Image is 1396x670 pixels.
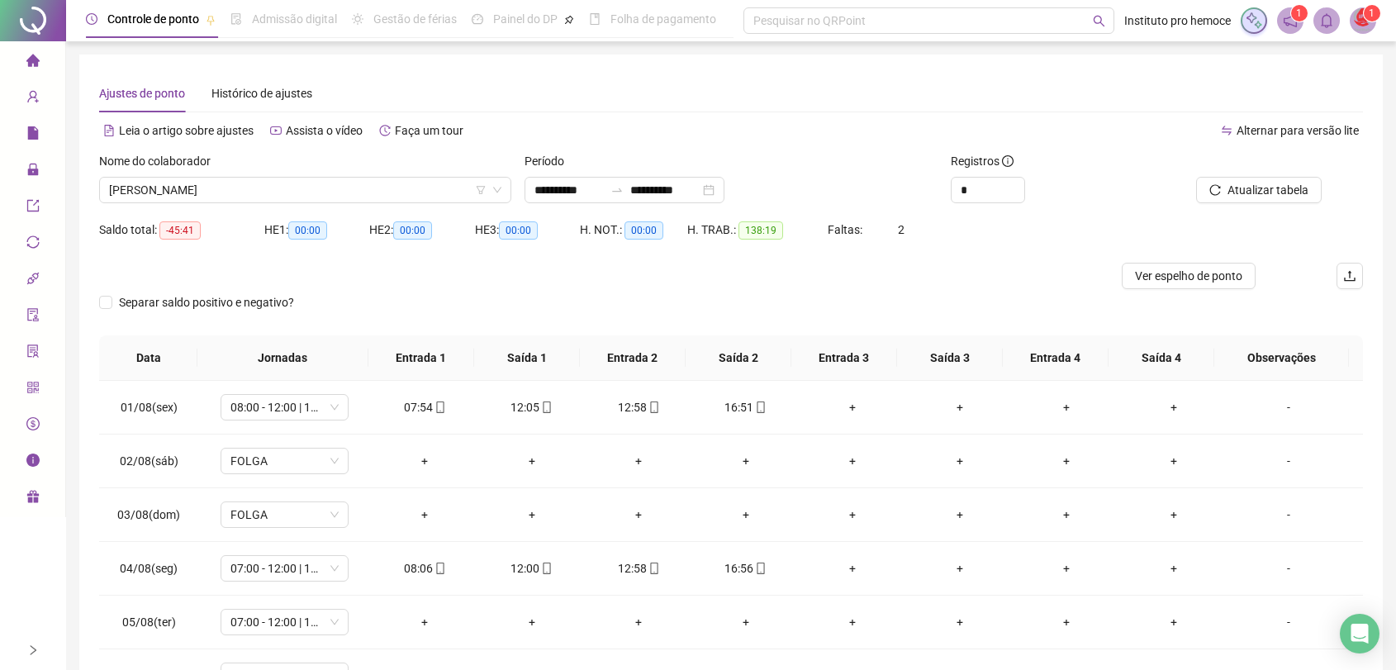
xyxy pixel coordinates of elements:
[352,13,363,25] span: sun
[26,301,40,334] span: audit
[26,264,40,297] span: api
[27,644,39,656] span: right
[589,13,601,25] span: book
[1319,13,1334,28] span: bell
[393,221,432,240] span: 00:00
[286,124,363,137] span: Assista o vídeo
[288,221,327,240] span: 00:00
[624,221,663,240] span: 00:00
[122,615,176,629] span: 05/08(ter)
[1209,184,1221,196] span: reload
[1227,349,1336,367] span: Observações
[812,506,893,524] div: +
[1133,452,1214,470] div: +
[812,613,893,631] div: +
[1227,181,1308,199] span: Atualizar tabela
[492,185,502,195] span: down
[812,452,893,470] div: +
[103,125,115,136] span: file-text
[474,335,580,381] th: Saída 1
[1002,155,1014,167] span: info-circle
[384,452,465,470] div: +
[384,398,465,416] div: 07:54
[647,563,660,574] span: mobile
[1026,613,1107,631] div: +
[1240,398,1337,416] div: -
[580,221,687,240] div: H. NOT.:
[1196,177,1322,203] button: Atualizar tabela
[26,46,40,79] span: home
[117,508,180,521] span: 03/08(dom)
[369,221,474,240] div: HE 2:
[919,559,1000,577] div: +
[598,559,679,577] div: 12:58
[472,13,483,25] span: dashboard
[230,449,339,473] span: FOLGA
[686,335,791,381] th: Saída 2
[898,223,905,236] span: 2
[499,221,538,240] span: 00:00
[26,155,40,188] span: lock
[897,335,1003,381] th: Saída 3
[99,221,264,240] div: Saldo total:
[705,559,786,577] div: 16:56
[1240,452,1337,470] div: -
[598,613,679,631] div: +
[107,12,199,26] span: Controle de ponto
[1214,335,1349,381] th: Observações
[119,124,254,137] span: Leia o artigo sobre ajustes
[610,183,624,197] span: to
[1026,452,1107,470] div: +
[1026,506,1107,524] div: +
[647,402,660,413] span: mobile
[1109,335,1214,381] th: Saída 4
[197,335,368,381] th: Jornadas
[230,502,339,527] span: FOLGA
[26,192,40,225] span: export
[1296,7,1302,19] span: 1
[1221,125,1232,136] span: swap
[491,559,572,577] div: 12:00
[1124,12,1231,30] span: Instituto pro hemoce
[1026,398,1107,416] div: +
[1133,613,1214,631] div: +
[1351,8,1375,33] img: 10630
[1343,269,1356,283] span: upload
[433,402,446,413] span: mobile
[491,506,572,524] div: +
[26,119,40,152] span: file
[1340,614,1379,653] div: Open Intercom Messenger
[1135,267,1242,285] span: Ver espelho de ponto
[1364,5,1380,21] sup: Atualize o seu contato no menu Meus Dados
[564,15,574,25] span: pushpin
[705,613,786,631] div: +
[99,152,221,170] label: Nome do colaborador
[379,125,391,136] span: history
[384,613,465,631] div: +
[1093,15,1105,27] span: search
[1237,124,1359,137] span: Alternar para versão lite
[86,13,97,25] span: clock-circle
[120,454,178,468] span: 02/08(sáb)
[475,221,580,240] div: HE 3:
[26,83,40,116] span: user-add
[705,398,786,416] div: 16:51
[1133,506,1214,524] div: +
[1122,263,1256,289] button: Ver espelho de ponto
[919,506,1000,524] div: +
[1245,12,1263,30] img: sparkle-icon.fc2bf0ac1784a2077858766a79e2daf3.svg
[384,559,465,577] div: 08:06
[812,398,893,416] div: +
[491,613,572,631] div: +
[598,398,679,416] div: 12:58
[828,223,865,236] span: Faltas:
[159,221,201,240] span: -45:41
[791,335,897,381] th: Entrada 3
[433,563,446,574] span: mobile
[26,337,40,370] span: solution
[919,398,1000,416] div: +
[230,13,242,25] span: file-done
[99,335,197,381] th: Data
[99,87,185,100] span: Ajustes de ponto
[580,335,686,381] th: Entrada 2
